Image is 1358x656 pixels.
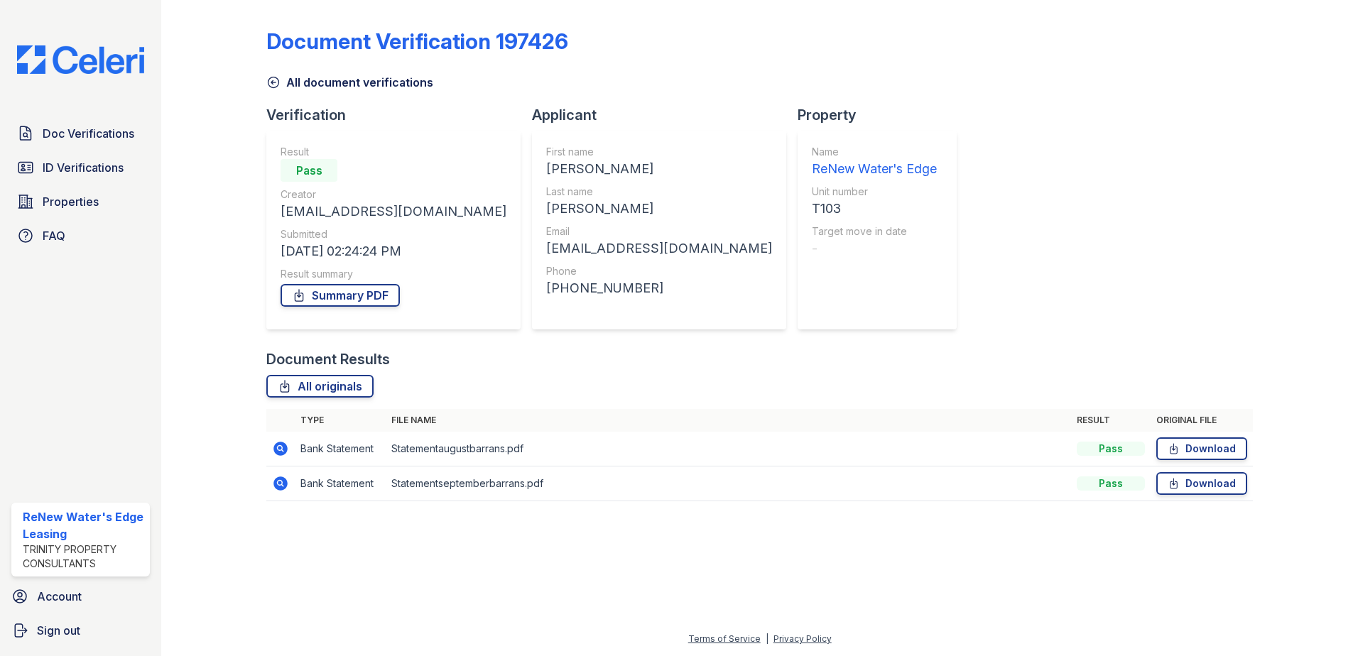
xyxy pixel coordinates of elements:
div: First name [546,145,772,159]
a: Properties [11,187,150,216]
a: Download [1156,472,1247,495]
span: Doc Verifications [43,125,134,142]
th: Result [1071,409,1151,432]
div: Last name [546,185,772,199]
span: Account [37,588,82,605]
a: Account [6,582,156,611]
div: [PERSON_NAME] [546,199,772,219]
div: Trinity Property Consultants [23,542,144,571]
div: Pass [1077,476,1145,491]
span: Sign out [37,622,80,639]
div: T103 [812,199,937,219]
span: FAQ [43,227,65,244]
td: Statementaugustbarrans.pdf [386,432,1071,466]
th: Original file [1151,409,1253,432]
div: [PERSON_NAME] [546,159,772,179]
div: Unit number [812,185,937,199]
span: ID Verifications [43,159,124,176]
td: Bank Statement [295,466,386,501]
img: CE_Logo_Blue-a8612792a0a2168367f1c8372b55b34899dd931a85d93a1a3d3e32e68fde9ad4.png [6,45,156,74]
td: Statementseptemberbarrans.pdf [386,466,1071,501]
div: Phone [546,264,772,278]
th: File name [386,409,1071,432]
a: Summary PDF [281,284,400,307]
div: | [766,633,768,644]
div: Result [281,145,506,159]
a: Privacy Policy [773,633,832,644]
div: Target move in date [812,224,937,239]
div: Name [812,145,937,159]
a: All originals [266,375,374,398]
a: Terms of Service [688,633,761,644]
div: Document Results [266,349,390,369]
div: Applicant [532,105,798,125]
a: Download [1156,437,1247,460]
span: Properties [43,193,99,210]
td: Bank Statement [295,432,386,466]
div: Result summary [281,267,506,281]
div: Creator [281,187,506,202]
div: ReNew Water's Edge [812,159,937,179]
div: Pass [1077,442,1145,456]
div: ReNew Water's Edge Leasing [23,508,144,542]
div: Pass [281,159,337,182]
a: All document verifications [266,74,433,91]
th: Type [295,409,386,432]
div: Verification [266,105,532,125]
div: [EMAIL_ADDRESS][DOMAIN_NAME] [281,202,506,222]
div: [PHONE_NUMBER] [546,278,772,298]
a: Doc Verifications [11,119,150,148]
div: Property [798,105,968,125]
div: - [812,239,937,258]
a: FAQ [11,222,150,250]
a: ID Verifications [11,153,150,182]
div: Document Verification 197426 [266,28,568,54]
div: [EMAIL_ADDRESS][DOMAIN_NAME] [546,239,772,258]
div: Submitted [281,227,506,241]
div: [DATE] 02:24:24 PM [281,241,506,261]
a: Sign out [6,616,156,645]
div: Email [546,224,772,239]
a: Name ReNew Water's Edge [812,145,937,179]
